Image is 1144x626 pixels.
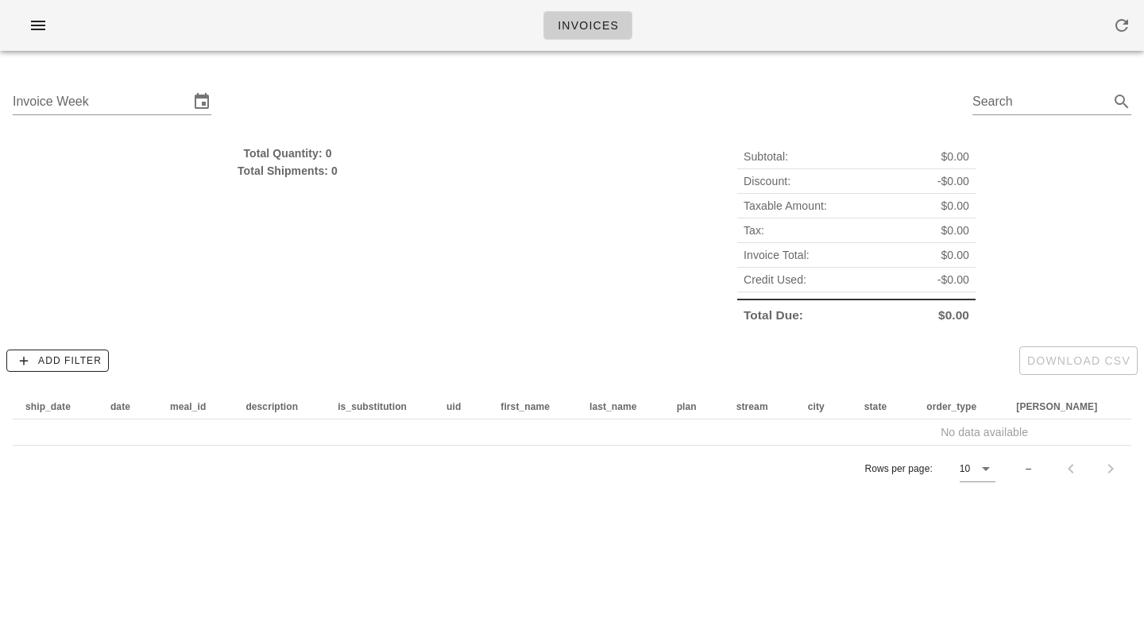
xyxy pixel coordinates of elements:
button: Add Filter [6,350,109,372]
span: first_name [500,401,550,412]
span: meal_id [170,401,206,412]
span: Subtotal: [744,148,788,165]
span: $0.00 [941,222,969,239]
span: order_type [926,401,976,412]
th: uid: Not sorted. Activate to sort ascending. [434,394,488,419]
th: plan: Not sorted. Activate to sort ascending. [664,394,724,419]
span: uid [446,401,461,412]
th: meal_id: Not sorted. Activate to sort ascending. [157,394,233,419]
th: date: Not sorted. Activate to sort ascending. [98,394,157,419]
span: stream [736,401,768,412]
span: state [864,401,887,412]
span: Invoice Total: [744,246,810,264]
span: Add Filter [14,354,102,368]
span: is_substitution [338,401,407,412]
span: -$0.00 [937,271,969,288]
div: 10 [960,462,970,476]
span: $0.00 [938,307,969,324]
span: Discount: [744,172,790,190]
span: [PERSON_NAME] [1016,401,1097,412]
span: Taxable Amount: [744,197,827,214]
span: -$0.00 [937,172,969,190]
span: city [808,401,825,412]
a: Invoices [543,11,632,40]
th: stream: Not sorted. Activate to sort ascending. [724,394,795,419]
span: date [110,401,130,412]
div: Total Shipments: 0 [13,162,562,180]
th: is_substitution: Not sorted. Activate to sort ascending. [325,394,434,419]
span: ship_date [25,401,71,412]
div: Total Quantity: 0 [13,145,562,162]
span: Tax: [744,222,764,239]
span: $0.00 [941,148,969,165]
span: $0.00 [941,246,969,264]
span: last_name [589,401,637,412]
th: order_type: Not sorted. Activate to sort ascending. [914,394,1003,419]
th: description: Not sorted. Activate to sort ascending. [233,394,325,419]
th: ship_date: Not sorted. Activate to sort ascending. [13,394,98,419]
th: state: Not sorted. Activate to sort ascending. [852,394,914,419]
span: Credit Used: [744,271,806,288]
span: Invoices [557,19,619,32]
div: 10Rows per page: [960,456,995,481]
span: description [245,401,298,412]
th: tod: Not sorted. Activate to sort ascending. [1003,394,1124,419]
span: $0.00 [941,197,969,214]
div: Rows per page: [864,446,995,492]
span: Total Due: [744,307,803,324]
th: city: Not sorted. Activate to sort ascending. [795,394,852,419]
span: plan [677,401,697,412]
th: first_name: Not sorted. Activate to sort ascending. [488,394,577,419]
th: last_name: Not sorted. Activate to sort ascending. [577,394,664,419]
div: – [1026,462,1031,476]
